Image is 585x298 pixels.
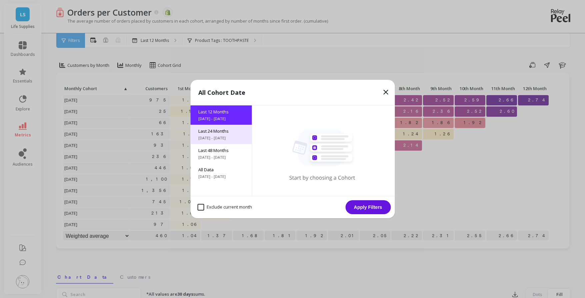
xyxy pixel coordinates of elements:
span: Last 48 Months [198,147,244,153]
span: [DATE] - [DATE] [198,116,244,121]
span: [DATE] - [DATE] [198,155,244,160]
span: Last 12 Months [198,109,244,115]
p: All Cohort Date [198,88,245,97]
span: All Data [198,167,244,173]
span: Exclude current month [197,204,252,211]
span: Last 24 Months [198,128,244,134]
span: [DATE] - [DATE] [198,174,244,179]
span: [DATE] - [DATE] [198,135,244,141]
button: Apply Filters [345,200,391,214]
